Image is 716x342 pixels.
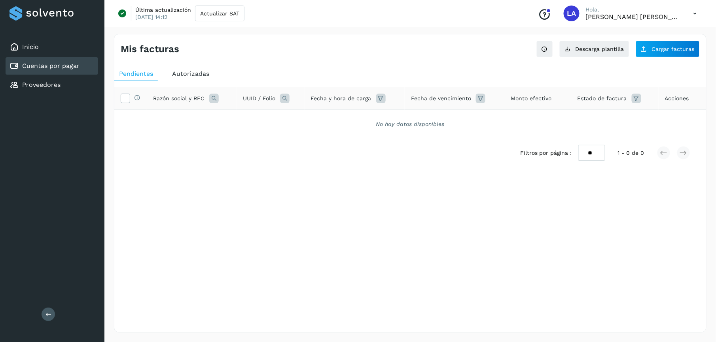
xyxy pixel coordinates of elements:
[125,120,696,128] div: No hay datos disponibles
[153,94,205,103] span: Razón social y RFC
[576,46,624,52] span: Descarga plantilla
[172,70,209,77] span: Autorizadas
[511,94,551,103] span: Monto efectivo
[6,76,98,94] div: Proveedores
[22,81,61,88] a: Proveedores
[22,43,39,51] a: Inicio
[195,6,244,21] button: Actualizar SAT
[636,41,700,57] button: Cargar facturas
[618,149,644,157] span: 1 - 0 de 0
[559,41,629,57] button: Descarga plantilla
[6,38,98,56] div: Inicio
[652,46,695,52] span: Cargar facturas
[665,94,689,103] span: Acciones
[578,94,627,103] span: Estado de factura
[119,70,153,77] span: Pendientes
[22,62,80,70] a: Cuentas por pagar
[121,43,179,55] h4: Mis facturas
[200,11,239,16] span: Actualizar SAT
[135,13,167,21] p: [DATE] 14:12
[311,94,371,103] span: Fecha y hora de carga
[6,57,98,75] div: Cuentas por pagar
[586,13,681,21] p: Luis Alfonso García Lugo
[135,6,191,13] p: Última actualización
[411,94,471,103] span: Fecha de vencimiento
[586,6,681,13] p: Hola,
[520,149,572,157] span: Filtros por página :
[243,94,275,103] span: UUID / Folio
